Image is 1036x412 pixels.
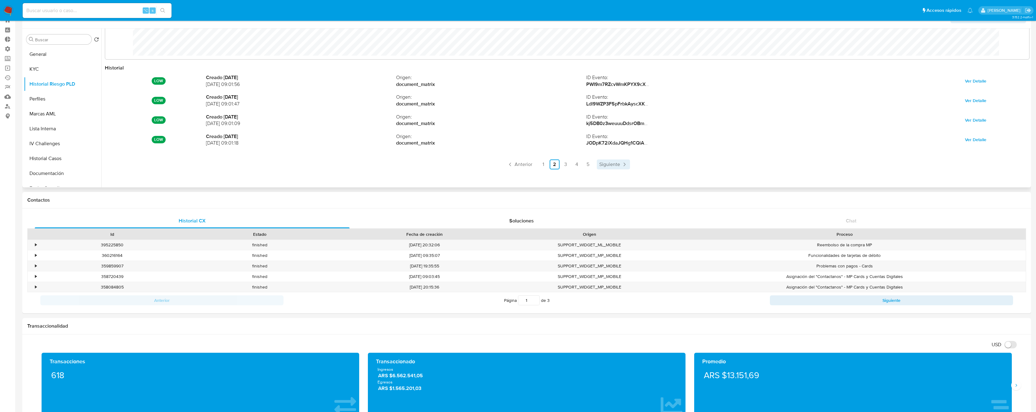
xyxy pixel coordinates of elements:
strong: document_matrix [396,120,586,127]
strong: JODpK72iXdaJQHg1CQiAEAwgClMyG/M6AW4KQiQffz3BNbFkaWgpPbv/vh7Ii/mBb/etNrnKC4lbxj87qbyB/g== [586,139,827,146]
strong: kj5DB0z3weuuuDdsrOBm4KcO8NEDmo17U6JihJcNc4LcVmMcLtn/dffkY6gzuTnhsEfqL1KO1CD60QIgTq4eVg== [586,120,828,127]
button: Volver al orden por defecto [94,37,99,44]
div: [DATE] 09:03:45 [333,271,516,282]
div: • [35,263,37,269]
h1: Contactos [27,197,1026,203]
button: General [24,47,101,62]
button: KYC [24,62,101,77]
div: • [35,242,37,248]
a: Siguiente [597,159,630,169]
span: ID Evento : [586,94,776,101]
div: [DATE] 20:32:06 [333,240,516,250]
a: Ir a la página 3 [561,159,571,169]
div: SUPPORT_WIDGET_MP_MOBILE [516,261,663,271]
div: Estado [190,231,329,237]
button: Ver Detalle [961,115,991,125]
span: 3.152.2-hotfix-1 [1012,15,1033,20]
strong: Creado [DATE] [206,74,396,81]
strong: document_matrix [396,140,586,146]
div: finished [186,282,334,292]
strong: Historial [105,64,124,71]
div: Proceso [668,231,1021,237]
span: [DATE] 09:01:56 [206,81,396,88]
div: [DATE] 09:35:07 [333,250,516,261]
span: ID Evento : [586,133,776,140]
button: Ver Detalle [961,76,991,86]
p: federico.luaces@mercadolibre.com [988,7,1023,13]
span: Soluciones [509,217,534,224]
div: SUPPORT_WIDGET_ML_MOBILE [516,240,663,250]
strong: document_matrix [396,81,586,88]
strong: PWI9m7RZcvWmKPYX9cX/frglLnz+dOQK0WlrD419d6tVI3krvzTV0nrhNfRYCJU5o/iLSjenwzhYwx5pAjpVVw== [586,81,828,88]
span: Origen : [396,114,586,120]
div: finished [186,271,334,282]
div: Id [43,231,182,237]
span: Origen : [396,94,586,101]
button: IV Challenges [24,136,101,151]
div: Problemas con pagos - Cards [663,261,1026,271]
a: Ir a la página 4 [572,159,582,169]
span: Historial CX [179,217,206,224]
p: LOW [152,116,166,124]
button: Marcas AML [24,106,101,121]
button: Lista Interna [24,121,101,136]
span: Ver Detalle [965,116,986,124]
div: • [35,284,37,290]
a: Ir a la página 2 [550,159,560,169]
button: Ver Detalle [961,96,991,105]
div: • [35,253,37,258]
a: Ir a la página 1 [538,159,548,169]
div: Asignación del "Contactanos" - MP Cards y Cuentas Digitales [663,271,1026,282]
div: 358084805 [38,282,186,292]
button: Siguiente [770,295,1013,305]
div: 359859907 [38,261,186,271]
button: Documentación [24,166,101,181]
span: Ver Detalle [965,77,986,85]
p: LOW [152,97,166,104]
strong: Creado [DATE] [206,94,396,101]
div: [DATE] 20:15:36 [333,282,516,292]
span: s [152,7,154,13]
div: SUPPORT_WIDGET_MP_MOBILE [516,282,663,292]
a: Salir [1025,7,1031,14]
div: Funcionalidades de tarjetas de débito [663,250,1026,261]
div: Fecha de creación [338,231,511,237]
div: • [35,274,37,280]
strong: document_matrix [396,101,586,107]
button: Buscar [29,37,34,42]
input: Buscar usuario o caso... [23,7,172,15]
nav: Paginación [105,159,1029,169]
div: Asignación del "Contactanos" - MP Cards y Cuentas Digitales [663,282,1026,292]
span: Anterior [515,162,532,167]
div: 360216164 [38,250,186,261]
button: Historial Riesgo PLD [24,77,101,92]
p: LOW [152,136,166,143]
span: [DATE] 09:01:47 [206,101,396,107]
div: 395225850 [38,240,186,250]
div: SUPPORT_WIDGET_MP_MOBILE [516,250,663,261]
div: finished [186,261,334,271]
div: 358720439 [38,271,186,282]
button: Fecha Compliant [24,181,101,196]
a: Notificaciones [967,8,973,13]
a: Anterior [505,159,535,169]
button: Historial Casos [24,151,101,166]
div: Origen [520,231,659,237]
div: Reembolso de la compra MP [663,240,1026,250]
span: ID Evento : [586,114,776,120]
strong: Creado [DATE] [206,114,396,120]
span: Origen : [396,133,586,140]
p: LOW [152,77,166,85]
strong: Creado [DATE] [206,133,396,140]
span: [DATE] 09:01:18 [206,140,396,146]
span: Ver Detalle [965,135,986,144]
span: ID Evento : [586,74,776,81]
span: ⌥ [143,7,148,13]
input: Buscar [35,37,89,43]
div: SUPPORT_WIDGET_MP_MOBILE [516,271,663,282]
button: Perfiles [24,92,101,106]
button: Anterior [40,295,284,305]
button: Ver Detalle [961,135,991,145]
span: Ver Detalle [965,96,986,105]
span: [DATE] 09:01:09 [206,120,396,127]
